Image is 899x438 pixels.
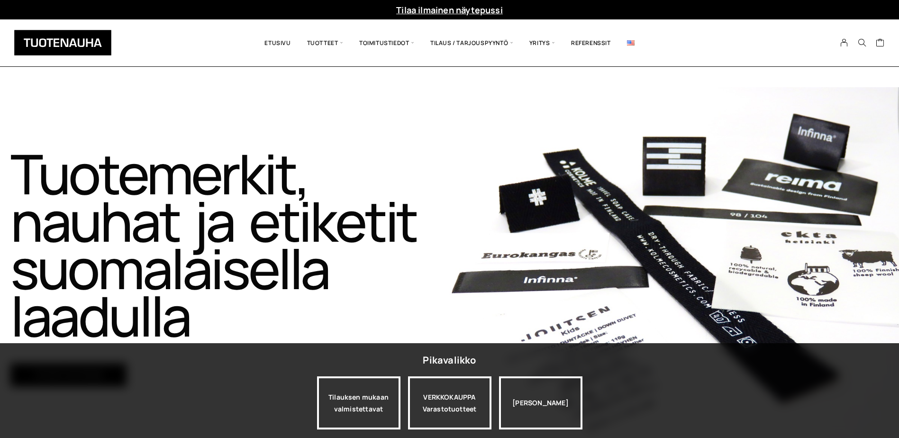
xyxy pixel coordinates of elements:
[317,376,400,429] a: Tilauksen mukaan valmistettavat
[563,27,619,59] a: Referenssit
[876,38,885,49] a: Cart
[396,4,503,16] a: Tilaa ilmainen näytepussi
[853,38,871,47] button: Search
[835,38,854,47] a: My Account
[256,27,299,59] a: Etusivu
[408,376,491,429] a: VERKKOKAUPPAVarastotuotteet
[499,376,582,429] div: [PERSON_NAME]
[627,40,635,46] img: English
[521,27,563,59] span: Yritys
[351,27,422,59] span: Toimitustiedot
[422,27,521,59] span: Tilaus / Tarjouspyyntö
[14,30,111,55] img: Tuotenauha Oy
[408,376,491,429] div: VERKKOKAUPPA Varastotuotteet
[10,150,449,339] h1: Tuotemerkit, nauhat ja etiketit suomalaisella laadulla​
[423,352,476,369] div: Pikavalikko
[299,27,351,59] span: Tuotteet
